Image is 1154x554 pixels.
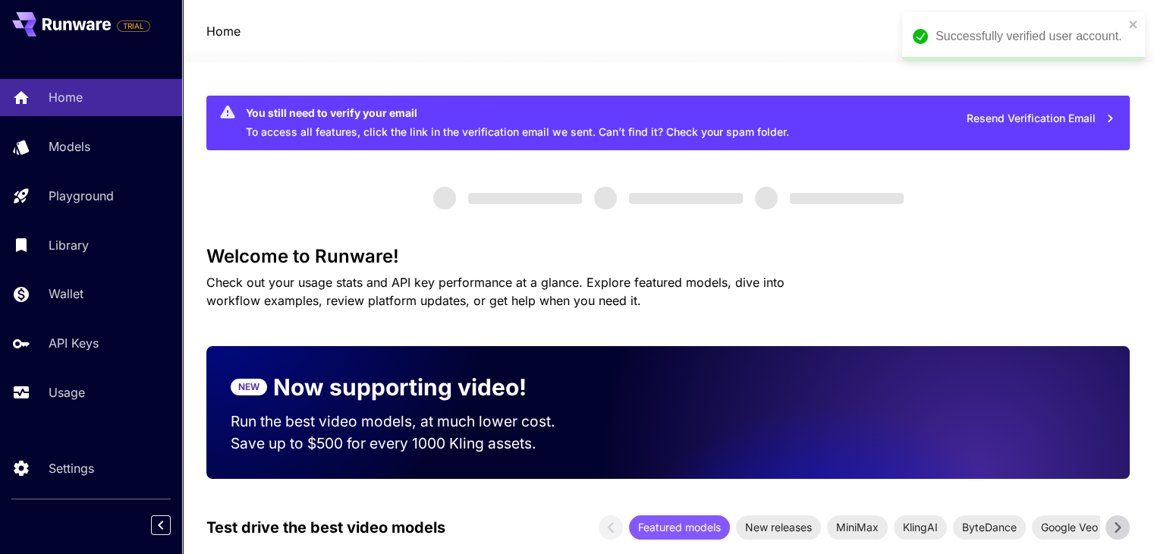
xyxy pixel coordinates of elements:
[162,512,182,539] div: Collapse sidebar
[736,519,821,535] span: New releases
[1032,515,1107,540] div: Google Veo
[629,519,730,535] span: Featured models
[827,515,888,540] div: MiniMax
[49,137,90,156] p: Models
[894,519,947,535] span: KlingAI
[246,100,789,146] div: To access all features, click the link in the verification email we sent. Can’t find it? Check yo...
[894,515,947,540] div: KlingAI
[49,383,85,401] p: Usage
[49,236,89,254] p: Library
[953,515,1026,540] div: ByteDance
[206,22,241,40] nav: breadcrumb
[958,103,1124,134] button: Resend Verification Email
[118,20,149,32] span: TRIAL
[231,433,584,455] p: Save up to $500 for every 1000 Kling assets.
[953,519,1026,535] span: ByteDance
[1128,18,1139,30] button: close
[1032,519,1107,535] span: Google Veo
[629,515,730,540] div: Featured models
[736,515,821,540] div: New releases
[206,275,785,308] span: Check out your usage stats and API key performance at a glance. Explore featured models, dive int...
[206,246,1130,267] h3: Welcome to Runware!
[206,22,241,40] a: Home
[246,105,789,121] div: You still need to verify your email
[935,27,1124,46] div: Successfully verified user account.
[206,516,445,539] p: Test drive the best video models
[117,17,150,35] span: Add your payment card to enable full platform functionality.
[151,515,171,535] button: Collapse sidebar
[238,380,259,394] p: NEW
[49,334,99,352] p: API Keys
[49,285,83,303] p: Wallet
[49,187,114,205] p: Playground
[273,370,527,404] p: Now supporting video!
[49,459,94,477] p: Settings
[827,519,888,535] span: MiniMax
[49,88,83,106] p: Home
[231,411,584,433] p: Run the best video models, at much lower cost.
